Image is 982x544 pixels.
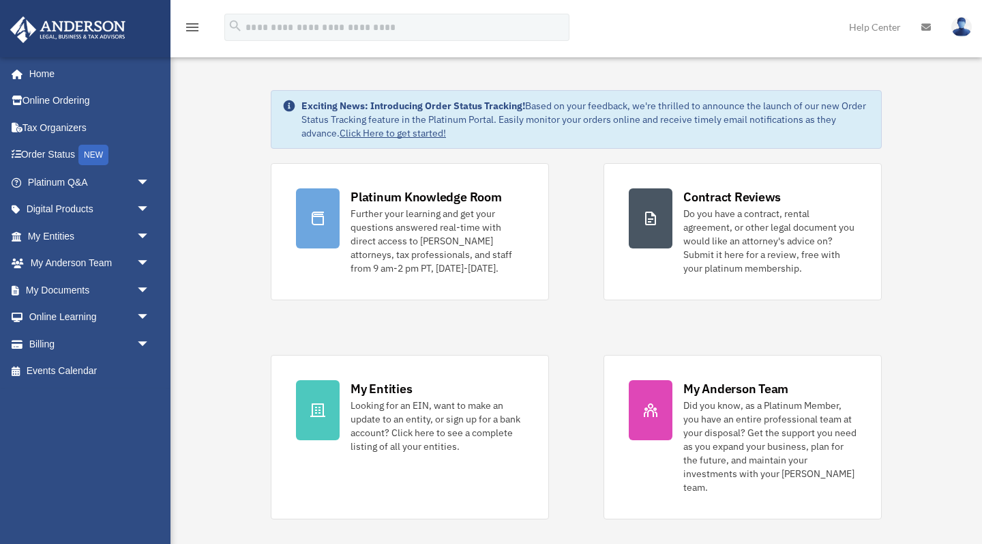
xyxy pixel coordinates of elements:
span: arrow_drop_down [136,276,164,304]
a: My Entities Looking for an EIN, want to make an update to an entity, or sign up for a bank accoun... [271,355,549,519]
div: My Entities [351,380,412,397]
a: Platinum Q&Aarrow_drop_down [10,169,170,196]
a: My Anderson Team Did you know, as a Platinum Member, you have an entire professional team at your... [604,355,882,519]
span: arrow_drop_down [136,330,164,358]
span: arrow_drop_down [136,250,164,278]
a: menu [184,24,200,35]
a: Billingarrow_drop_down [10,330,170,358]
a: My Documentsarrow_drop_down [10,276,170,304]
span: arrow_drop_down [136,223,164,250]
span: arrow_drop_down [136,169,164,197]
a: Click Here to get started! [340,127,446,139]
img: User Pic [951,17,972,37]
div: Platinum Knowledge Room [351,188,502,205]
a: Home [10,60,164,87]
div: Contract Reviews [683,188,781,205]
span: arrow_drop_down [136,304,164,332]
a: Digital Productsarrow_drop_down [10,196,170,223]
div: My Anderson Team [683,380,788,397]
i: search [228,18,243,33]
a: Tax Organizers [10,114,170,141]
a: My Anderson Teamarrow_drop_down [10,250,170,277]
img: Anderson Advisors Platinum Portal [6,16,130,43]
div: NEW [78,145,108,165]
a: My Entitiesarrow_drop_down [10,223,170,250]
i: menu [184,19,200,35]
a: Contract Reviews Do you have a contract, rental agreement, or other legal document you would like... [604,163,882,300]
div: Do you have a contract, rental agreement, or other legal document you would like an attorney's ad... [683,207,857,275]
div: Looking for an EIN, want to make an update to an entity, or sign up for a bank account? Click her... [351,399,524,453]
a: Platinum Knowledge Room Further your learning and get your questions answered real-time with dire... [271,163,549,300]
div: Based on your feedback, we're thrilled to announce the launch of our new Order Status Tracking fe... [301,99,870,140]
div: Further your learning and get your questions answered real-time with direct access to [PERSON_NAM... [351,207,524,275]
a: Online Learningarrow_drop_down [10,304,170,331]
a: Order StatusNEW [10,141,170,169]
a: Events Calendar [10,358,170,385]
span: arrow_drop_down [136,196,164,224]
div: Did you know, as a Platinum Member, you have an entire professional team at your disposal? Get th... [683,399,857,494]
strong: Exciting News: Introducing Order Status Tracking! [301,100,525,112]
a: Online Ordering [10,87,170,115]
